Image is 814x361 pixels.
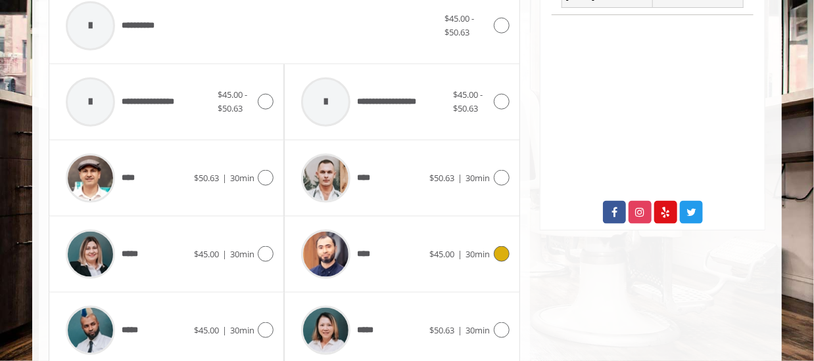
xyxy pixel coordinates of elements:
[430,172,455,184] span: $50.63
[444,12,474,38] span: $45.00 - $50.63
[222,248,227,260] span: |
[466,172,491,184] span: 30min
[222,324,227,336] span: |
[430,324,455,336] span: $50.63
[430,248,455,260] span: $45.00
[458,324,463,336] span: |
[230,324,254,336] span: 30min
[458,172,463,184] span: |
[466,248,491,260] span: 30min
[466,324,491,336] span: 30min
[194,172,219,184] span: $50.63
[454,89,483,114] span: $45.00 - $50.63
[218,89,247,114] span: $45.00 - $50.63
[222,172,227,184] span: |
[194,248,219,260] span: $45.00
[194,324,219,336] span: $45.00
[230,172,254,184] span: 30min
[458,248,463,260] span: |
[230,248,254,260] span: 30min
